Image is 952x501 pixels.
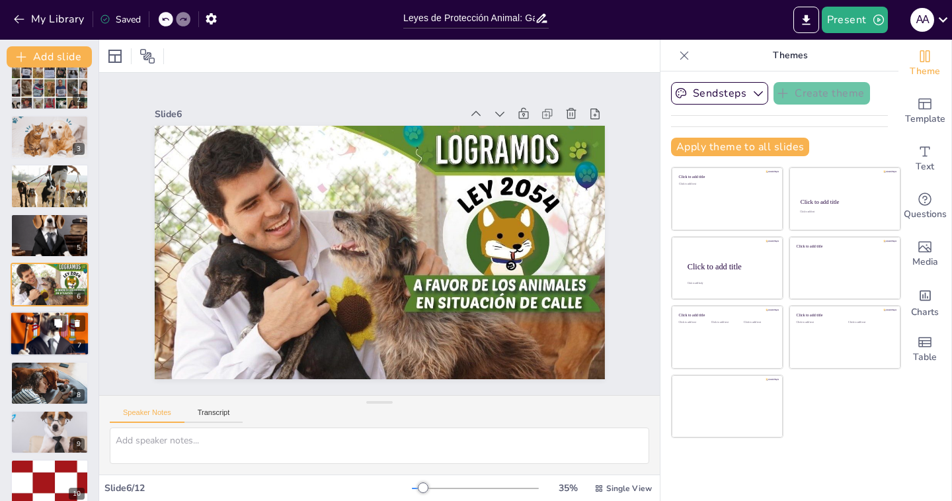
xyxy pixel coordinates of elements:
[73,340,85,352] div: 7
[73,291,85,302] div: 6
[155,108,462,120] div: Slide 6
[916,159,934,174] span: Text
[671,82,768,105] button: Sendsteps
[679,183,773,186] div: Click to add text
[904,207,947,222] span: Questions
[695,40,885,71] p: Themes
[898,87,951,135] div: Add ready made slides
[797,313,891,318] div: Click to add title
[11,164,89,208] div: 4
[910,64,940,79] span: Theme
[688,282,771,285] div: Click to add body
[800,211,888,214] div: Click to add text
[73,389,85,401] div: 8
[104,482,412,494] div: Slide 6 / 12
[73,143,85,155] div: 3
[552,482,584,494] div: 35 %
[910,8,934,32] div: A A
[898,230,951,278] div: Add images, graphics, shapes or video
[11,66,89,109] div: 2
[679,313,773,318] div: Click to add title
[711,321,741,324] div: Click to add text
[744,321,773,324] div: Click to add text
[110,408,184,423] button: Speaker Notes
[7,46,92,68] button: Add slide
[797,321,838,324] div: Click to add text
[184,408,243,423] button: Transcript
[139,48,155,64] span: Position
[11,115,89,159] div: 3
[898,278,951,326] div: Add charts and graphs
[898,135,951,183] div: Add text boxes
[10,9,90,30] button: My Library
[403,9,535,28] input: Insert title
[69,316,85,332] button: Delete Slide
[688,261,772,271] div: Click to add title
[73,94,85,106] div: 2
[822,7,888,33] button: Present
[104,46,126,67] div: Layout
[679,175,773,179] div: Click to add title
[793,7,819,33] button: Export to PowerPoint
[898,326,951,373] div: Add a table
[898,40,951,87] div: Change the overall theme
[910,7,934,33] button: A A
[912,255,938,269] span: Media
[679,321,709,324] div: Click to add text
[913,350,937,365] span: Table
[100,13,141,26] div: Saved
[671,138,809,156] button: Apply theme to all slides
[773,82,870,105] button: Create theme
[11,361,89,405] div: 8
[905,112,945,126] span: Template
[606,483,652,494] span: Single View
[11,263,89,306] div: 6
[50,316,66,332] button: Duplicate Slide
[898,183,951,230] div: Get real-time input from your audience
[69,488,85,500] div: 10
[797,244,891,248] div: Click to add title
[11,410,89,454] div: 9
[73,242,85,253] div: 5
[10,312,89,357] div: 7
[911,305,939,320] span: Charts
[801,199,889,205] div: Click to add title
[73,193,85,205] div: 4
[848,321,890,324] div: Click to add text
[73,438,85,450] div: 9
[11,214,89,257] div: 5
